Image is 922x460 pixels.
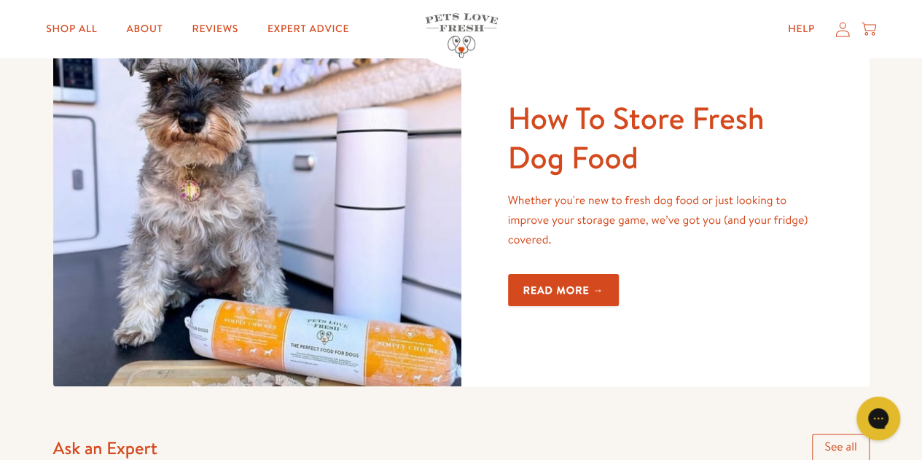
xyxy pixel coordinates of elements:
a: Reviews [181,15,250,44]
a: Expert Advice [256,15,361,44]
img: How To Store Fresh Dog Food [53,19,461,386]
a: How To Store Fresh Dog Food [508,96,765,179]
a: Read more → [508,274,620,307]
iframe: Gorgias live chat messenger [849,391,907,445]
a: About [114,15,174,44]
a: Shop All [34,15,109,44]
img: Pets Love Fresh [425,13,498,58]
p: Whether you're new to fresh dog food or just looking to improve your storage game, we’ve got you ... [508,191,823,251]
a: Help [776,15,827,44]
